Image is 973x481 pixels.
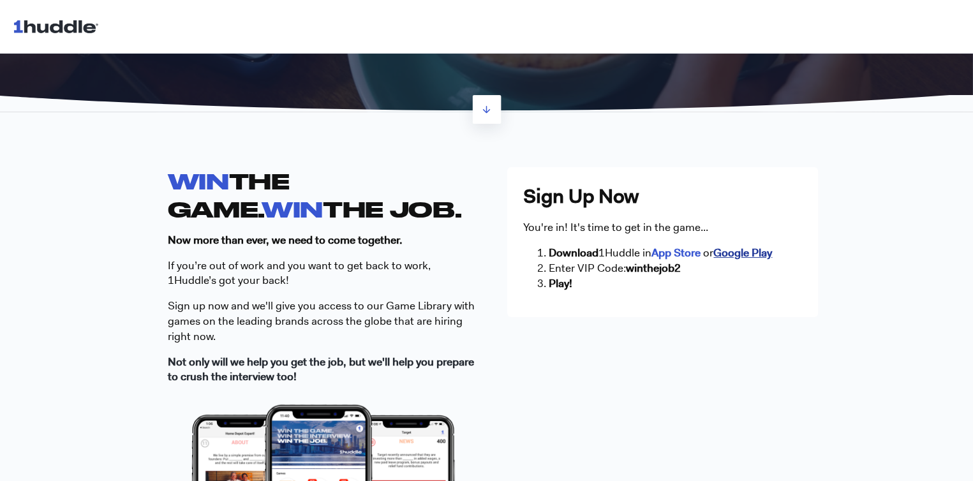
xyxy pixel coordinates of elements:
[626,261,681,275] strong: winthejob2
[168,299,475,343] span: ign up now and we'll give you access to our Game Library with games on the leading brands across ...
[651,246,701,260] strong: App Store
[168,258,431,288] span: If you’re out of work and you want to get back to work, 1Huddle’s got your back!
[549,246,598,260] strong: Download
[549,276,572,290] strong: Play!
[168,168,462,221] strong: THE GAME. THE JOB.
[168,233,403,247] strong: Now more than ever, we need to come together.
[523,220,802,235] p: You're in! It's time to get in the game...
[651,246,703,260] a: App Store
[262,196,323,221] span: WIN
[523,183,802,210] h3: Sign Up Now
[168,168,229,193] span: WIN
[13,14,104,38] img: 1huddle
[713,246,772,260] a: Google Play
[549,246,802,261] li: 1Huddle in or
[168,355,474,384] strong: Not only will we help you get the job, but we'll help you prepare to crush the interview too!
[168,299,479,344] p: S
[549,261,802,276] li: Enter VIP Code:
